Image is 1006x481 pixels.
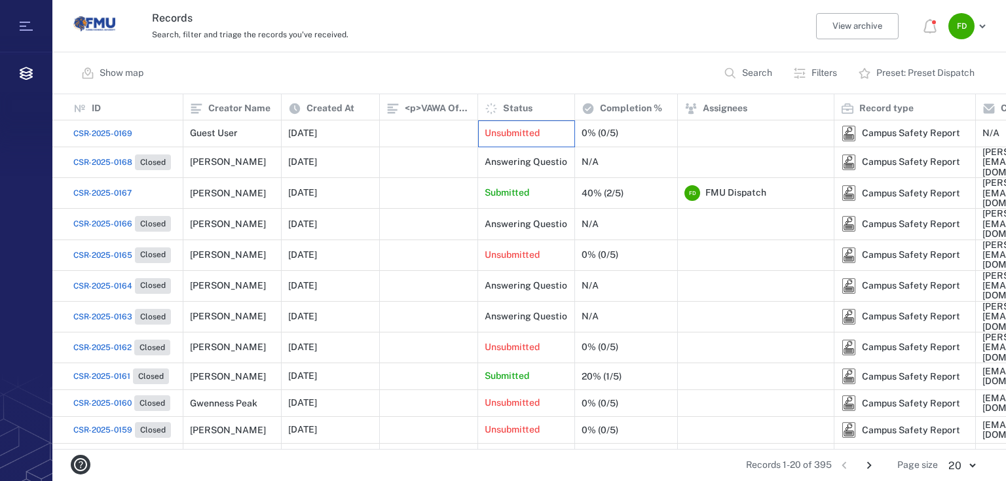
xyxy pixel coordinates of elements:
button: Go to next page [859,455,880,476]
p: [DATE] [288,370,317,383]
div: Campus Safety Report [862,281,960,291]
div: 20 [938,458,985,473]
p: Unsubmitted [485,341,540,354]
div: Gwenness Peak [190,399,257,408]
p: [DATE] [288,397,317,410]
span: CSR-2025-0162 [73,342,132,353]
a: Go home [73,3,115,50]
div: Campus Safety Report [862,157,960,167]
a: CSR-2025-0159Closed [73,422,171,438]
p: Preset: Preset Dispatch [876,67,975,80]
span: Closed [138,219,168,230]
p: Submitted [485,370,529,383]
div: Campus Safety Report [841,216,857,232]
a: CSR-2025-0166Closed [73,216,171,232]
p: Creator Name [208,102,270,115]
div: 0% (0/5) [582,425,618,435]
span: Page size [897,459,938,472]
img: icon Campus Safety Report [841,340,857,355]
p: [DATE] [288,310,317,323]
div: [PERSON_NAME] [190,312,266,321]
div: [PERSON_NAME] [190,188,266,198]
p: Answering Questions [485,310,577,323]
div: 0% (0/5) [582,128,618,138]
a: CSR-2025-0160Closed [73,395,170,411]
div: Campus Safety Report [841,126,857,141]
p: Answering Questions [485,156,577,169]
div: [PERSON_NAME] [190,219,266,229]
span: Closed [138,249,168,260]
p: ID [92,102,101,115]
p: [DATE] [288,187,317,200]
div: Campus Safety Report [862,312,960,321]
div: N/A [582,312,599,321]
div: Campus Safety Report [841,247,857,263]
a: CSR-2025-0163Closed [73,309,171,325]
p: [DATE] [288,127,317,140]
p: [DATE] [288,218,317,231]
span: CSR-2025-0168 [73,156,132,168]
div: [PERSON_NAME] [190,281,266,291]
p: [DATE] [288,341,317,354]
span: Closed [138,280,168,291]
p: Unsubmitted [485,249,540,262]
div: 20% (1/5) [582,372,622,382]
span: Help [29,9,56,21]
span: FMU Dispatch [705,187,766,200]
img: icon Campus Safety Report [841,395,857,411]
p: Filters [811,67,837,80]
div: Campus Safety Report [862,219,960,229]
a: CSR-2025-0168Closed [73,154,171,170]
span: CSR-2025-0164 [73,280,132,292]
span: Closed [138,425,168,436]
div: Campus Safety Report [841,422,857,438]
div: Campus Safety Report [862,425,960,435]
div: Campus Safety Report [862,250,960,260]
p: Assignees [703,102,747,115]
div: F D [684,185,700,201]
p: Search [742,67,772,80]
span: Closed [136,371,166,382]
span: Closed [137,342,168,353]
span: CSR-2025-0165 [73,249,132,261]
div: Campus Safety Report [862,342,960,352]
div: [PERSON_NAME] [190,425,266,435]
p: [DATE] [288,279,317,293]
span: CSR-2025-0159 [73,424,132,436]
div: Campus Safety Report [841,185,857,201]
div: Campus Safety Report [862,372,960,382]
a: CSR-2025-0167 [73,187,132,199]
span: Records 1-20 of 395 [746,459,832,472]
div: 0% (0/5) [582,342,618,352]
p: Unsubmitted [485,423,540,436]
div: N/A [982,128,999,138]
p: Show map [100,67,143,80]
button: View archive [816,13,899,39]
div: N/A [582,219,599,229]
span: Closed [138,312,168,323]
div: [PERSON_NAME] [190,157,266,167]
div: 0% (0/5) [582,250,618,260]
div: Campus Safety Report [841,395,857,411]
div: Campus Safety Report [862,188,960,198]
div: [PERSON_NAME] [190,372,266,382]
div: N/A [582,281,599,291]
h3: Records [152,10,664,26]
img: icon Campus Safety Report [841,216,857,232]
button: Filters [785,58,848,89]
p: Record type [859,102,914,115]
p: Unsubmitted [485,397,540,410]
button: Search [716,58,783,89]
span: Closed [137,398,168,409]
p: [DATE] [288,249,317,262]
p: Unsubmitted [485,127,540,140]
div: N/A [582,157,599,167]
img: icon Campus Safety Report [841,247,857,263]
a: CSR-2025-0169 [73,128,132,139]
img: icon Campus Safety Report [841,309,857,325]
div: Campus Safety Report [841,309,857,325]
a: CSR-2025-0162Closed [73,340,170,355]
img: icon Campus Safety Report [841,422,857,438]
img: icon Campus Safety Report [841,185,857,201]
span: CSR-2025-0160 [73,397,132,409]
